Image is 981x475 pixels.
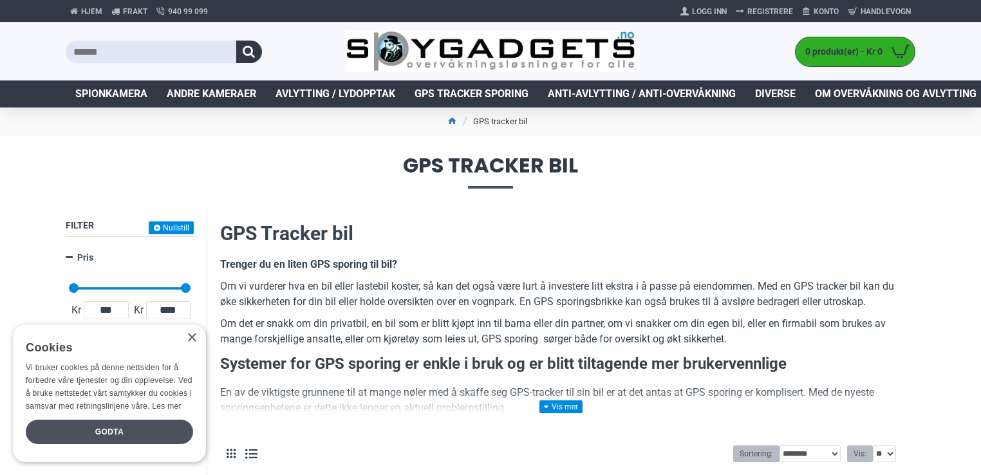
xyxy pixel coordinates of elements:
span: Avlytting / Lydopptak [276,86,395,102]
a: GPS Tracker Sporing [405,80,538,107]
a: Les mer, opens a new window [152,402,181,411]
b: Trenger du en liten GPS sporing til bil? [220,258,397,270]
label: Sortering: [733,445,780,462]
span: Kr [69,303,84,318]
span: Logg Inn [692,6,727,17]
span: Om overvåkning og avlytting [815,86,976,102]
span: Anti-avlytting / Anti-overvåkning [548,86,736,102]
p: Om vi vurderer hva en bil eller lastebil koster, så kan det også være lurt å investere litt ekstr... [220,279,902,310]
span: Hjem [81,6,102,17]
div: Godta [26,420,193,444]
span: Vi bruker cookies på denne nettsiden for å forbedre våre tjenester og din opplevelse. Ved å bruke... [26,363,192,410]
h3: Systemer for GPS sporing er enkle i bruk og er blitt tiltagende mer brukervennlige [220,353,902,375]
a: Pris [66,247,194,269]
h2: GPS Tracker bil [220,220,902,247]
span: Kr [131,303,146,318]
label: Vis: [847,445,873,462]
a: Logg Inn [676,1,731,22]
a: Spionkamera [66,80,157,107]
a: Andre kameraer [157,80,266,107]
a: Anti-avlytting / Anti-overvåkning [538,80,745,107]
p: En av de viktigste grunnene til at mange nøler med å skaffe seg GPS-tracker til sin bil er at det... [220,385,902,416]
a: Diverse [745,80,805,107]
span: GPS tracker bil [66,155,915,188]
button: Nullstill [149,221,194,234]
a: Konto [798,1,843,22]
span: 0 produkt(er) - Kr 0 [796,45,886,59]
span: Handlevogn [861,6,911,17]
span: Spionkamera [75,86,147,102]
p: Om det er snakk om din privatbil, en bil som er blitt kjøpt inn til barna eller din partner, om v... [220,316,902,347]
div: Cookies [26,334,185,362]
span: 940 99 099 [168,6,208,17]
span: Filter [66,220,94,230]
span: Registrere [747,6,793,17]
span: Andre kameraer [167,86,256,102]
a: Registrere [731,1,798,22]
span: Frakt [123,6,147,17]
a: Avlytting / Lydopptak [266,80,405,107]
a: Handlevogn [843,1,915,22]
span: GPS Tracker Sporing [415,86,528,102]
img: SpyGadgets.no [346,31,635,73]
div: Close [187,333,196,343]
a: 0 produkt(er) - Kr 0 [796,37,915,66]
span: Diverse [755,86,796,102]
span: Konto [814,6,839,17]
